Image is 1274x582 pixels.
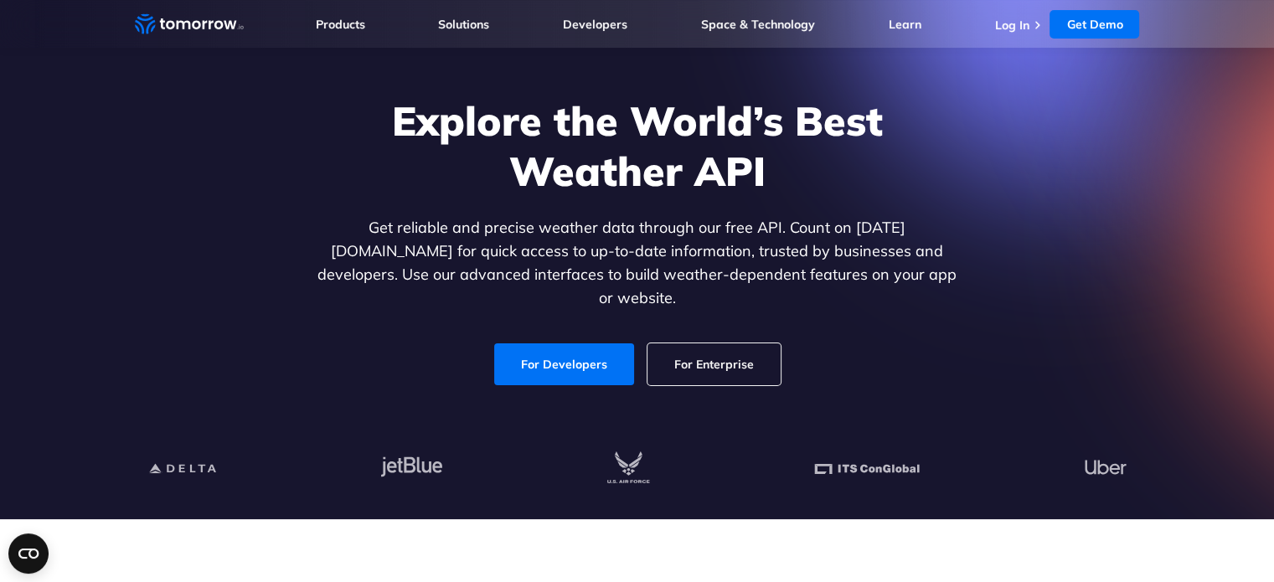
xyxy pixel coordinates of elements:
[1050,10,1139,39] a: Get Demo
[135,12,244,37] a: Home link
[8,533,49,574] button: Open CMP widget
[314,95,961,196] h1: Explore the World’s Best Weather API
[994,18,1029,33] a: Log In
[438,17,489,32] a: Solutions
[316,17,365,32] a: Products
[314,216,961,310] p: Get reliable and precise weather data through our free API. Count on [DATE][DOMAIN_NAME] for quic...
[647,343,781,385] a: For Enterprise
[494,343,634,385] a: For Developers
[563,17,627,32] a: Developers
[889,17,921,32] a: Learn
[701,17,815,32] a: Space & Technology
